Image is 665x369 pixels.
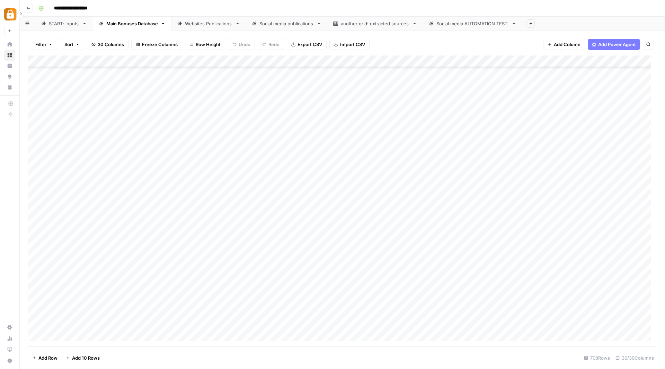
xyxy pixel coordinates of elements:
a: Usage [4,333,15,344]
button: Filter [31,39,57,50]
button: Redo [258,39,284,50]
a: Insights [4,60,15,71]
div: Social media AUTOMATION TEST [436,20,509,27]
a: another grid: extracted sources [327,17,423,31]
div: 30/30 Columns [613,352,657,363]
div: another grid: extracted sources [341,20,409,27]
span: Import CSV [340,41,365,48]
button: Undo [228,39,255,50]
button: Import CSV [329,39,370,50]
a: Social media AUTOMATION TEST [423,17,522,31]
button: Add Column [543,39,585,50]
a: Browse [4,50,15,61]
button: Help + Support [4,355,15,366]
span: Add Power Agent [598,41,636,48]
div: Main Bonuses Database [106,20,158,27]
button: Add Row [28,352,62,363]
div: 708 Rows [581,352,613,363]
div: Social media publications [259,20,314,27]
span: Export CSV [298,41,322,48]
button: Row Height [185,39,225,50]
a: Learning Hub [4,344,15,355]
span: Add 10 Rows [72,354,100,361]
a: Your Data [4,82,15,93]
a: Main Bonuses Database [93,17,171,31]
a: Opportunities [4,71,15,82]
img: Adzz Logo [4,8,17,20]
div: Websites Publications [185,20,232,27]
span: Add Row [38,354,57,361]
div: START: inputs [49,20,79,27]
span: Undo [239,41,250,48]
button: Sort [60,39,84,50]
span: Redo [268,41,280,48]
a: Websites Publications [171,17,246,31]
span: 30 Columns [98,41,124,48]
span: Freeze Columns [142,41,178,48]
a: Settings [4,322,15,333]
button: Export CSV [287,39,327,50]
button: Add Power Agent [588,39,640,50]
span: Row Height [196,41,221,48]
button: Add 10 Rows [62,352,104,363]
span: Add Column [554,41,580,48]
span: Sort [64,41,73,48]
button: 30 Columns [87,39,128,50]
button: Freeze Columns [131,39,182,50]
a: START: inputs [35,17,93,31]
a: Social media publications [246,17,327,31]
button: Workspace: Adzz [4,6,15,23]
a: Home [4,39,15,50]
span: Filter [35,41,46,48]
